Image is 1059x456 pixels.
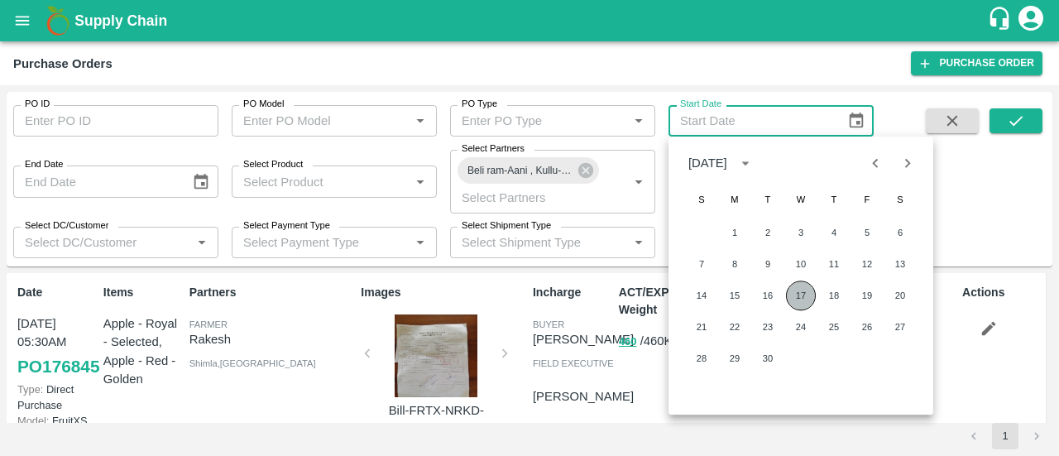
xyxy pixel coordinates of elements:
[13,105,218,137] input: Enter PO ID
[237,170,405,192] input: Select Product
[819,183,849,216] span: Thursday
[753,281,783,310] button: 16
[237,232,383,253] input: Select Payment Type
[533,358,614,368] span: field executive
[17,352,99,382] a: PO176845
[628,110,649,132] button: Open
[753,218,783,247] button: 2
[455,186,601,208] input: Select Partners
[533,284,612,301] p: Incharge
[458,162,582,180] span: Beli ram-Aani , Kullu-9418983243
[687,312,716,342] button: 21
[885,249,915,279] button: 13
[753,249,783,279] button: 9
[852,281,882,310] button: 19
[189,319,228,329] span: Farmer
[885,218,915,247] button: 6
[243,158,303,171] label: Select Product
[852,183,882,216] span: Friday
[243,219,330,233] label: Select Payment Type
[819,312,849,342] button: 25
[462,219,551,233] label: Select Shipment Type
[462,142,525,156] label: Select Partners
[753,183,783,216] span: Tuesday
[25,158,63,171] label: End Date
[619,332,698,351] p: / 460 Kgs
[17,383,43,396] span: Type:
[720,183,750,216] span: Monday
[628,232,649,253] button: Open
[74,9,987,32] a: Supply Chain
[17,284,97,301] p: Date
[753,343,783,373] button: 30
[852,218,882,247] button: 5
[720,312,750,342] button: 22
[819,281,849,310] button: 18
[628,171,649,193] button: Open
[74,12,167,29] b: Supply Chain
[786,183,816,216] span: Wednesday
[3,2,41,40] button: open drawer
[720,218,750,247] button: 1
[687,183,716,216] span: Sunday
[786,281,816,310] button: 17
[819,249,849,279] button: 11
[17,413,97,429] p: FruitXS
[17,415,49,427] span: Model:
[786,312,816,342] button: 24
[911,51,1042,75] a: Purchase Order
[458,157,599,184] div: Beli ram-Aani , Kullu-9418983243
[103,284,183,301] p: Items
[462,98,497,111] label: PO Type
[892,147,923,179] button: Next month
[1016,3,1046,38] div: account of current user
[455,232,601,253] input: Select Shipment Type
[103,314,183,388] p: Apple - Royal - Selected, Apple - Red - Golden
[680,98,721,111] label: Start Date
[720,343,750,373] button: 29
[185,166,217,198] button: Choose date
[41,4,74,37] img: logo
[619,333,637,352] button: 460
[841,105,872,137] button: Choose date
[819,218,849,247] button: 4
[533,387,634,406] p: [PERSON_NAME]
[243,98,285,111] label: PO Model
[688,154,727,172] div: [DATE]
[687,343,716,373] button: 28
[885,183,915,216] span: Saturday
[18,232,186,253] input: Select DC/Customer
[533,330,634,348] p: [PERSON_NAME]
[958,423,1052,449] nav: pagination navigation
[25,98,50,111] label: PO ID
[753,312,783,342] button: 23
[687,249,716,279] button: 7
[189,330,355,348] p: Rakesh
[786,218,816,247] button: 3
[17,314,97,352] p: [DATE] 05:30AM
[852,249,882,279] button: 12
[237,110,405,132] input: Enter PO Model
[17,382,97,413] p: Direct Purchase
[410,232,431,253] button: Open
[720,281,750,310] button: 15
[668,105,834,137] input: Start Date
[191,232,213,253] button: Open
[987,6,1016,36] div: customer-support
[533,319,564,329] span: buyer
[455,110,623,132] input: Enter PO Type
[410,110,431,132] button: Open
[619,284,698,319] p: ACT/EXP Weight
[860,147,891,179] button: Previous month
[13,166,179,197] input: End Date
[687,281,716,310] button: 14
[13,53,113,74] div: Purchase Orders
[361,284,526,301] p: Images
[786,249,816,279] button: 10
[885,312,915,342] button: 27
[720,249,750,279] button: 8
[992,423,1018,449] button: page 1
[189,358,316,368] span: Shimla , [GEOGRAPHIC_DATA]
[189,284,355,301] p: Partners
[852,312,882,342] button: 26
